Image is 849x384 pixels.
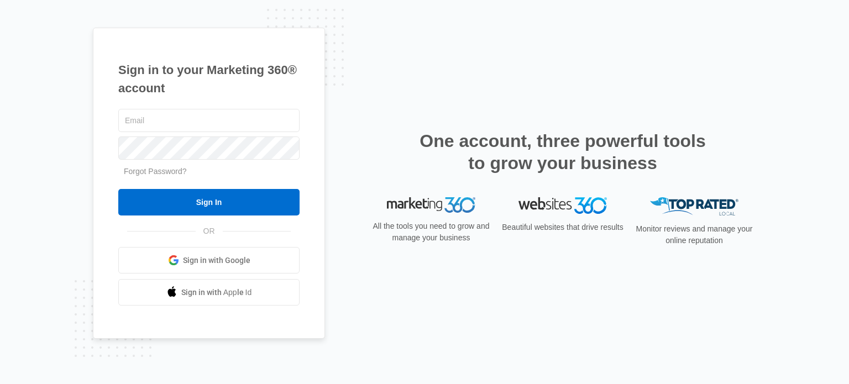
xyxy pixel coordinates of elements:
a: Forgot Password? [124,167,187,176]
img: Marketing 360 [387,197,475,213]
p: Beautiful websites that drive results [501,222,625,233]
img: Top Rated Local [650,197,738,215]
span: Sign in with Google [183,255,250,266]
p: All the tools you need to grow and manage your business [369,220,493,244]
h1: Sign in to your Marketing 360® account [118,61,300,97]
input: Sign In [118,189,300,215]
p: Monitor reviews and manage your online reputation [632,223,756,246]
span: Sign in with Apple Id [181,287,252,298]
h2: One account, three powerful tools to grow your business [416,130,709,174]
a: Sign in with Apple Id [118,279,300,306]
input: Email [118,109,300,132]
img: Websites 360 [518,197,607,213]
a: Sign in with Google [118,247,300,273]
span: OR [196,225,223,237]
